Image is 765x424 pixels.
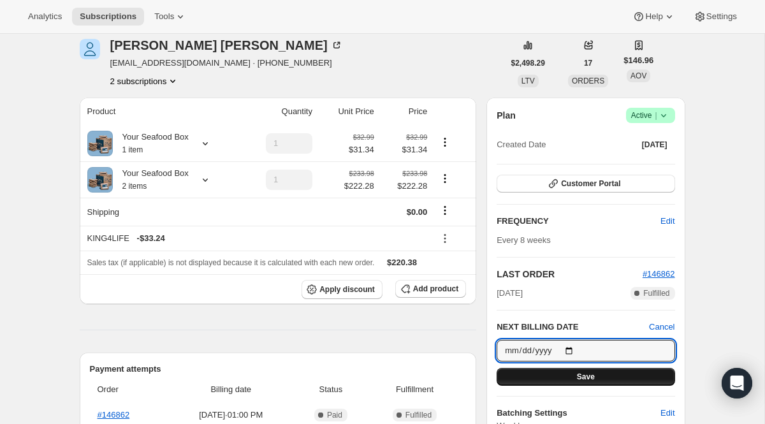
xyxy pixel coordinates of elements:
[382,143,428,156] span: $31.34
[80,11,136,22] span: Subscriptions
[497,215,660,228] h2: FREQUENCY
[80,198,240,226] th: Shipping
[349,143,374,156] span: $31.34
[561,179,620,189] span: Customer Portal
[353,133,374,141] small: $32.99
[497,109,516,122] h2: Plan
[171,409,291,421] span: [DATE] · 01:00 PM
[90,363,467,376] h2: Payment attempts
[171,383,291,396] span: Billing date
[497,138,546,151] span: Created Date
[110,57,343,69] span: [EMAIL_ADDRESS][DOMAIN_NAME] · [PHONE_NUMBER]
[72,8,144,26] button: Subscriptions
[378,98,432,126] th: Price
[344,180,374,193] span: $222.28
[706,11,737,22] span: Settings
[630,71,646,80] span: AOV
[98,410,130,420] a: #146862
[122,182,147,191] small: 2 items
[110,75,180,87] button: Product actions
[87,232,428,245] div: KING4LIFE
[110,39,343,52] div: [PERSON_NAME] [PERSON_NAME]
[660,215,674,228] span: Edit
[80,98,240,126] th: Product
[405,410,432,420] span: Fulfilled
[497,235,551,245] span: Every 8 weeks
[497,321,649,333] h2: NEXT BILLING DATE
[435,135,455,149] button: Product actions
[327,410,342,420] span: Paid
[631,109,670,122] span: Active
[28,11,62,22] span: Analytics
[137,232,165,245] span: - $33.24
[402,170,427,177] small: $233.98
[395,280,466,298] button: Add product
[90,376,168,404] th: Order
[302,280,382,299] button: Apply discount
[643,269,675,279] a: #146862
[371,383,458,396] span: Fulfillment
[649,321,674,333] button: Cancel
[240,98,316,126] th: Quantity
[572,77,604,85] span: ORDERS
[406,133,427,141] small: $32.99
[387,258,417,267] span: $220.38
[653,211,682,231] button: Edit
[577,372,595,382] span: Save
[87,258,375,267] span: Sales tax (if applicable) is not displayed because it is calculated with each new order.
[413,284,458,294] span: Add product
[113,167,189,193] div: Your Seafood Box
[643,288,669,298] span: Fulfilled
[623,54,653,67] span: $146.96
[87,167,113,193] img: product img
[298,383,363,396] span: Status
[511,58,545,68] span: $2,498.29
[497,407,660,420] h6: Batching Settings
[625,8,683,26] button: Help
[435,172,455,186] button: Product actions
[645,11,662,22] span: Help
[584,58,592,68] span: 17
[497,287,523,300] span: [DATE]
[655,110,657,121] span: |
[113,131,189,156] div: Your Seafood Box
[497,175,674,193] button: Customer Portal
[642,140,667,150] span: [DATE]
[660,407,674,420] span: Edit
[504,54,553,72] button: $2,498.29
[87,131,113,156] img: product img
[435,203,455,217] button: Shipping actions
[407,207,428,217] span: $0.00
[20,8,69,26] button: Analytics
[80,39,100,59] span: Deborah Rhodes
[319,284,375,295] span: Apply discount
[316,98,378,126] th: Unit Price
[643,268,675,281] button: #146862
[653,403,682,423] button: Edit
[521,77,535,85] span: LTV
[122,145,143,154] small: 1 item
[497,368,674,386] button: Save
[147,8,194,26] button: Tools
[722,368,752,398] div: Open Intercom Messenger
[576,54,600,72] button: 17
[634,136,675,154] button: [DATE]
[349,170,374,177] small: $233.98
[497,268,643,281] h2: LAST ORDER
[686,8,745,26] button: Settings
[154,11,174,22] span: Tools
[382,180,428,193] span: $222.28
